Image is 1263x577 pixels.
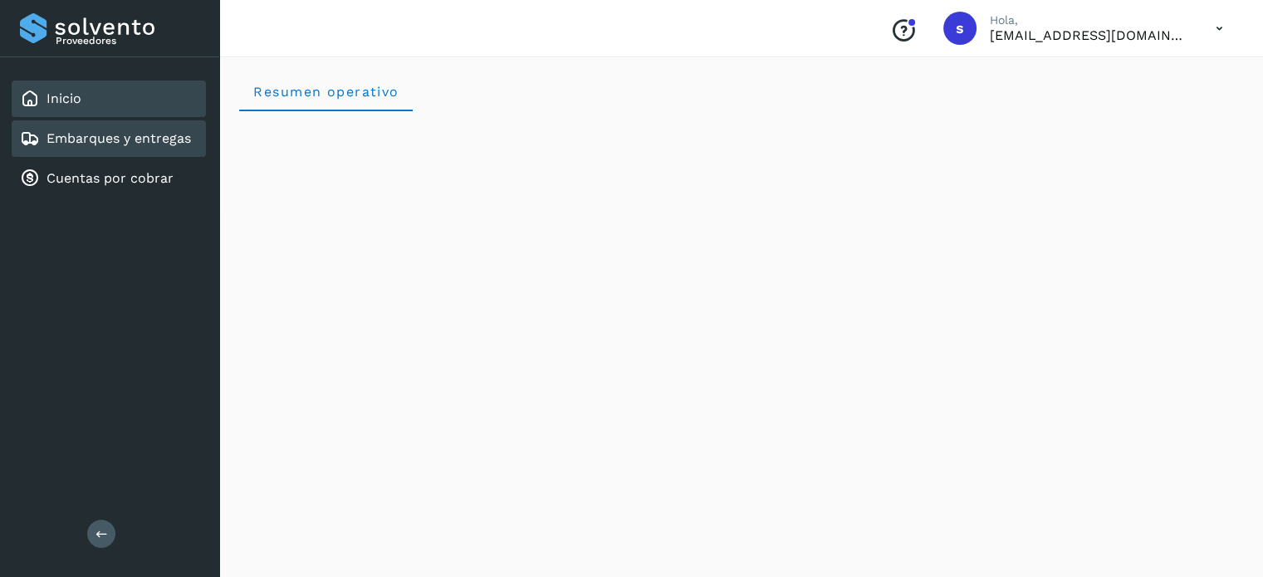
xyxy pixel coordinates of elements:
div: Cuentas por cobrar [12,160,206,197]
p: sectram23@gmail.com [990,27,1189,43]
a: Cuentas por cobrar [47,170,174,186]
span: Resumen operativo [252,84,399,100]
a: Inicio [47,90,81,106]
p: Proveedores [56,35,199,46]
div: Inicio [12,81,206,117]
div: Embarques y entregas [12,120,206,157]
a: Embarques y entregas [47,130,191,146]
p: Hola, [990,13,1189,27]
